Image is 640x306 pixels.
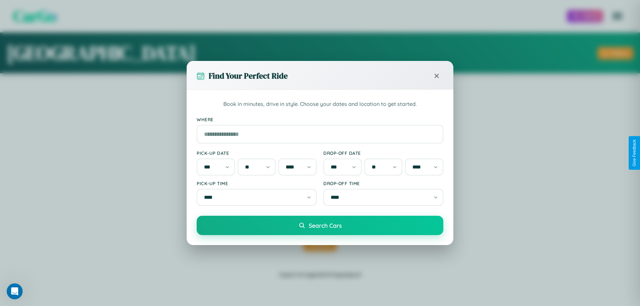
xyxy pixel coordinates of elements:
[323,180,443,186] label: Drop-off Time
[197,216,443,235] button: Search Cars
[197,117,443,122] label: Where
[197,180,317,186] label: Pick-up Time
[323,150,443,156] label: Drop-off Date
[197,150,317,156] label: Pick-up Date
[209,70,288,81] h3: Find Your Perfect Ride
[197,100,443,109] p: Book in minutes, drive in style. Choose your dates and location to get started.
[309,222,342,229] span: Search Cars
